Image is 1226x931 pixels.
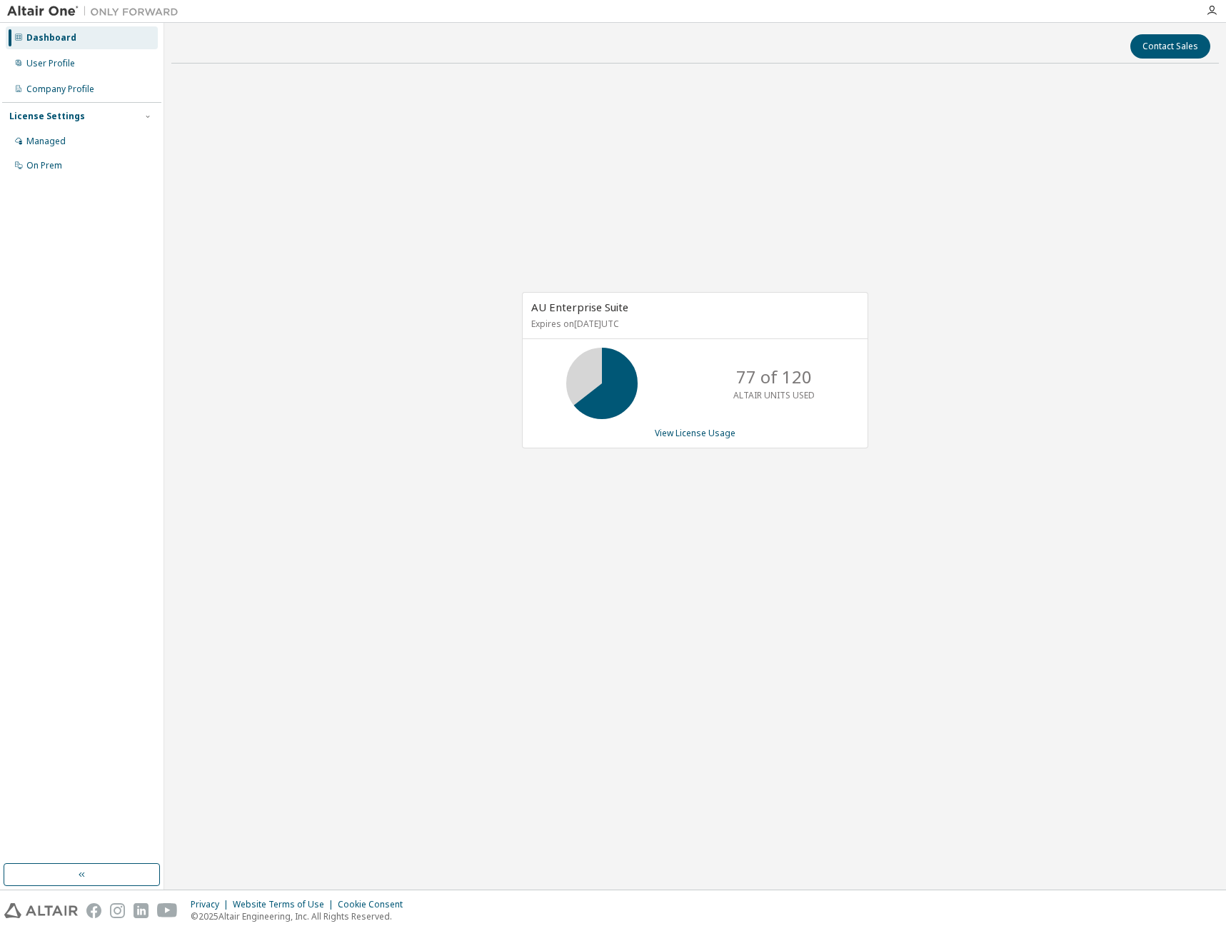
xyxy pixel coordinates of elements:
[655,427,735,439] a: View License Usage
[110,903,125,918] img: instagram.svg
[26,84,94,95] div: Company Profile
[191,899,233,910] div: Privacy
[26,160,62,171] div: On Prem
[531,300,628,314] span: AU Enterprise Suite
[191,910,411,922] p: © 2025 Altair Engineering, Inc. All Rights Reserved.
[736,365,812,389] p: 77 of 120
[1130,34,1210,59] button: Contact Sales
[26,32,76,44] div: Dashboard
[9,111,85,122] div: License Settings
[233,899,338,910] div: Website Terms of Use
[134,903,149,918] img: linkedin.svg
[7,4,186,19] img: Altair One
[26,136,66,147] div: Managed
[26,58,75,69] div: User Profile
[157,903,178,918] img: youtube.svg
[733,389,815,401] p: ALTAIR UNITS USED
[531,318,855,330] p: Expires on [DATE] UTC
[86,903,101,918] img: facebook.svg
[4,903,78,918] img: altair_logo.svg
[338,899,411,910] div: Cookie Consent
